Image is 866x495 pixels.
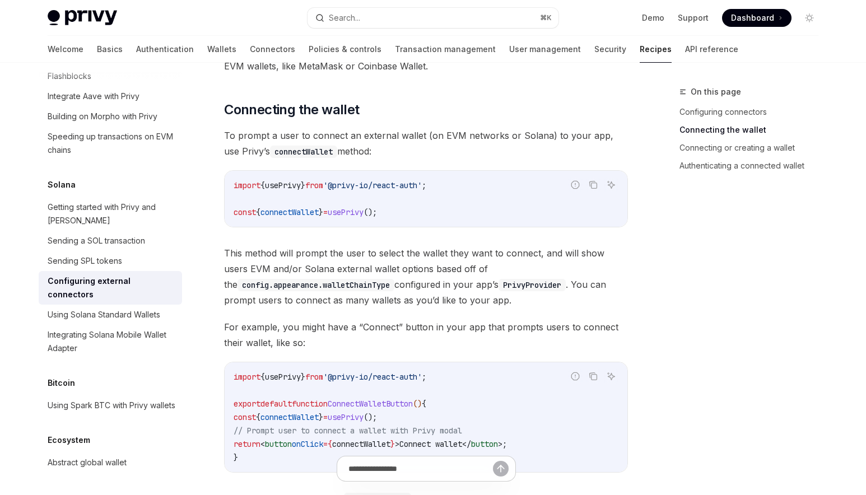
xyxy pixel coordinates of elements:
div: Integrating Solana Mobile Wallet Adapter [48,328,175,355]
span: (); [364,207,377,217]
a: User management [509,36,581,63]
h5: Ecosystem [48,433,90,447]
span: // Prompt user to connect a wallet with Privy modal [234,426,462,436]
div: Sending SPL tokens [48,254,122,268]
span: } [301,372,305,382]
div: Using Solana Standard Wallets [48,308,160,321]
a: Integrating Solana Mobile Wallet Adapter [39,325,182,358]
button: Copy the contents from the code block [586,369,600,384]
span: = [323,439,328,449]
div: Configuring external connectors [48,274,175,301]
span: ; [502,439,507,449]
span: > [498,439,502,449]
span: usePrivy [328,207,364,217]
span: } [319,207,323,217]
span: import [234,180,260,190]
span: } [301,180,305,190]
a: Sending SPL tokens [39,251,182,271]
span: { [422,399,426,409]
span: function [292,399,328,409]
span: Connect wallet [399,439,462,449]
span: Dashboard [731,12,774,24]
a: Using Solana Standard Wallets [39,305,182,325]
code: connectWallet [270,146,337,158]
span: connectWallet [332,439,390,449]
span: This method will prompt the user to select the wallet they want to connect, and will show users E... [224,245,628,308]
a: Welcome [48,36,83,63]
span: usePrivy [265,180,301,190]
div: Getting started with Privy and [PERSON_NAME] [48,200,175,227]
a: Configuring external connectors [39,271,182,305]
span: import [234,372,260,382]
a: Connecting or creating a wallet [679,139,827,157]
span: '@privy-io/react-auth' [323,180,422,190]
a: Using Spark BTC with Privy wallets [39,395,182,415]
div: Speeding up transactions on EVM chains [48,130,175,157]
button: Copy the contents from the code block [586,178,600,192]
span: { [256,412,260,422]
span: ⌘ K [540,13,552,22]
a: Demo [642,12,664,24]
a: Building on Morpho with Privy [39,106,182,127]
div: Abstract global wallet [48,456,127,469]
a: Sending a SOL transaction [39,231,182,251]
span: For example, you might have a “Connect” button in your app that prompts users to connect their wa... [224,319,628,351]
span: connectWallet [260,207,319,217]
span: ; [422,180,426,190]
a: Getting started with Privy and [PERSON_NAME] [39,197,182,231]
span: () [413,399,422,409]
code: PrivyProvider [499,279,566,291]
span: ConnectWalletButton [328,399,413,409]
span: '@privy-io/react-auth' [323,372,422,382]
span: usePrivy [328,412,364,422]
span: connectWallet [260,412,319,422]
a: Dashboard [722,9,791,27]
span: < [260,439,265,449]
a: Wallets [207,36,236,63]
span: ; [422,372,426,382]
div: Search... [329,11,360,25]
a: Speeding up transactions on EVM chains [39,127,182,160]
span: export [234,399,260,409]
a: Policies & controls [309,36,381,63]
button: Ask AI [604,369,618,384]
span: button [265,439,292,449]
a: Authenticating a connected wallet [679,157,827,175]
span: return [234,439,260,449]
span: On this page [691,85,741,99]
div: Using Spark BTC with Privy wallets [48,399,175,412]
span: = [323,412,328,422]
a: Connecting the wallet [679,121,827,139]
button: Report incorrect code [568,178,583,192]
span: usePrivy [265,372,301,382]
button: Send message [493,461,509,477]
span: = [323,207,328,217]
a: Support [678,12,709,24]
span: } [390,439,395,449]
a: Configuring connectors [679,103,827,121]
button: Search...⌘K [308,8,558,28]
span: (); [364,412,377,422]
span: { [328,439,332,449]
a: Recipes [640,36,672,63]
code: config.appearance.walletChainType [238,279,394,291]
button: Toggle dark mode [800,9,818,27]
button: Report incorrect code [568,369,583,384]
h5: Solana [48,178,76,192]
button: Ask AI [604,178,618,192]
span: default [260,399,292,409]
span: const [234,412,256,422]
span: > [395,439,399,449]
span: { [260,372,265,382]
span: Connecting the wallet [224,101,359,119]
span: } [319,412,323,422]
a: Basics [97,36,123,63]
span: onClick [292,439,323,449]
span: To prompt a user to connect an external wallet (on EVM networks or Solana) to your app, use Privy... [224,128,628,159]
div: Sending a SOL transaction [48,234,145,247]
div: Integrate Aave with Privy [48,90,139,103]
h5: Bitcoin [48,376,75,390]
span: </ [462,439,471,449]
span: } [234,452,238,463]
a: Abstract global wallet [39,452,182,473]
